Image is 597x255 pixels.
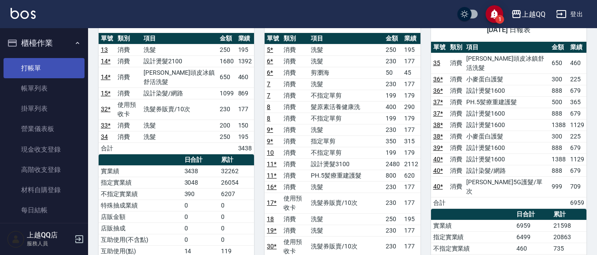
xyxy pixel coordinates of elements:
[402,147,420,158] td: 179
[514,220,551,231] td: 6959
[101,46,108,53] a: 13
[402,44,420,55] td: 195
[464,165,549,176] td: 設計染髮/網路
[448,142,464,153] td: 消費
[383,170,402,181] td: 800
[549,53,568,73] td: 650
[141,55,217,67] td: 設計燙髮2100
[464,96,549,108] td: PH.5髪療重建護髮
[383,124,402,135] td: 230
[309,181,383,193] td: 洗髮
[281,147,309,158] td: 消費
[309,33,383,44] th: 項目
[568,176,586,197] td: 709
[182,222,219,234] td: 0
[4,180,85,200] a: 材料自購登錄
[115,67,141,87] td: 消費
[99,177,182,188] td: 指定實業績
[309,170,383,181] td: PH.5髪療重建護髮
[522,9,545,20] div: 上越QQ
[281,55,309,67] td: 消費
[549,153,568,165] td: 1388
[549,165,568,176] td: 888
[383,213,402,225] td: 250
[568,96,586,108] td: 365
[141,67,217,87] td: [PERSON_NAME]頭皮冰鎮舒活洗髮
[4,58,85,78] a: 打帳單
[464,153,549,165] td: 設計燙髮1600
[217,33,236,44] th: 金額
[4,119,85,139] a: 營業儀表板
[383,33,402,44] th: 金額
[549,73,568,85] td: 300
[568,119,586,131] td: 1129
[141,120,217,131] td: 洗髮
[236,120,254,131] td: 150
[99,200,182,211] td: 特殊抽成業績
[448,42,464,53] th: 類別
[101,133,108,140] a: 34
[402,90,420,101] td: 179
[115,55,141,67] td: 消費
[549,176,568,197] td: 999
[549,142,568,153] td: 888
[383,135,402,147] td: 350
[431,42,586,209] table: a dense table
[383,158,402,170] td: 2480
[402,213,420,225] td: 195
[383,55,402,67] td: 230
[549,96,568,108] td: 500
[464,176,549,197] td: [PERSON_NAME]5G護髮/單次
[383,67,402,78] td: 50
[464,142,549,153] td: 設計燙髮1600
[402,225,420,236] td: 177
[309,67,383,78] td: 剪瀏海
[402,55,420,67] td: 177
[115,44,141,55] td: 消費
[309,135,383,147] td: 指定單剪
[464,85,549,96] td: 設計燙髮1600
[383,44,402,55] td: 250
[99,211,182,222] td: 店販金額
[402,67,420,78] td: 45
[141,87,217,99] td: 設計染髮/網路
[431,231,515,243] td: 指定實業績
[281,170,309,181] td: 消費
[383,78,402,90] td: 230
[464,53,549,73] td: [PERSON_NAME]頭皮冰鎮舒活洗髮
[448,176,464,197] td: 消費
[486,5,503,23] button: save
[4,160,85,180] a: 高階收支登錄
[383,101,402,113] td: 400
[448,119,464,131] td: 消費
[309,78,383,90] td: 洗髮
[514,243,551,254] td: 460
[383,113,402,124] td: 199
[219,165,254,177] td: 32262
[383,181,402,193] td: 230
[281,158,309,170] td: 消費
[431,197,448,208] td: 合計
[99,234,182,245] td: 互助使用(不含點)
[99,142,115,154] td: 合計
[309,113,383,124] td: 不指定單剪
[217,131,236,142] td: 250
[448,73,464,85] td: 消費
[267,115,270,122] a: 8
[115,131,141,142] td: 消費
[464,73,549,85] td: 小麥蛋白護髮
[568,108,586,119] td: 679
[553,6,586,22] button: 登出
[267,149,274,156] a: 10
[431,42,448,53] th: 單號
[431,220,515,231] td: 實業績
[217,67,236,87] td: 650
[309,158,383,170] td: 設計燙髮3100
[309,147,383,158] td: 不指定單剪
[236,131,254,142] td: 195
[236,99,254,120] td: 177
[115,33,141,44] th: 類別
[514,209,551,220] th: 日合計
[448,131,464,142] td: 消費
[281,213,309,225] td: 消費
